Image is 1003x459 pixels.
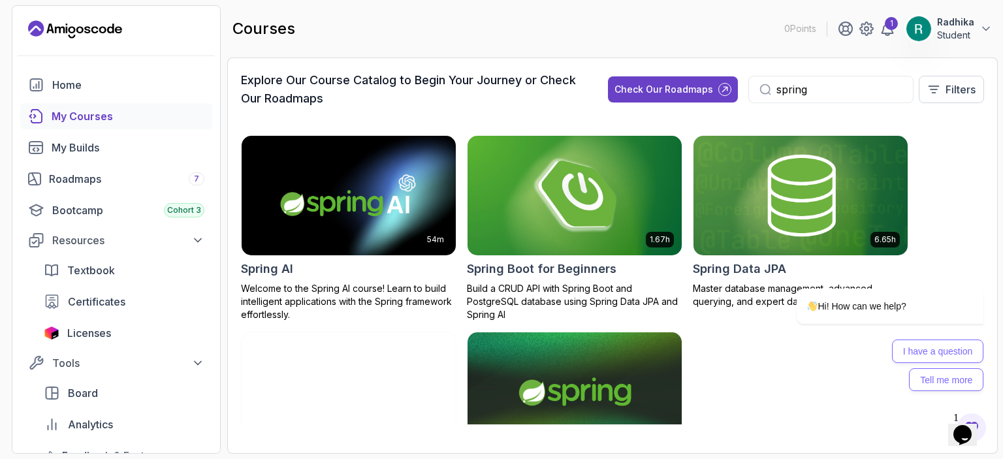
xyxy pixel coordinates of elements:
[467,260,616,278] h2: Spring Boot for Beginners
[242,332,456,452] img: Spring for GraphQL card
[20,135,212,161] a: builds
[919,76,984,103] button: Filters
[20,197,212,223] a: bootcamp
[885,17,898,30] div: 1
[467,135,682,322] a: Spring Boot for Beginners card1.67hSpring Boot for BeginnersBuild a CRUD API with Spring Boot and...
[784,22,816,35] p: 0 Points
[693,260,786,278] h2: Spring Data JPA
[241,260,293,278] h2: Spring AI
[36,380,212,406] a: board
[67,325,111,341] span: Licenses
[20,103,212,129] a: courses
[693,136,908,256] img: Spring Data JPA card
[468,332,682,452] img: Spring Framework card
[52,77,204,93] div: Home
[241,71,584,108] h3: Explore Our Course Catalog to Begin Your Journey or Check Our Roadmaps
[52,140,204,155] div: My Builds
[36,320,212,346] a: licenses
[52,355,204,371] div: Tools
[693,282,908,308] p: Master database management, advanced querying, and expert data handling with ease
[880,21,895,37] a: 1
[20,351,212,375] button: Tools
[906,16,931,41] img: user profile image
[20,166,212,192] a: roadmaps
[68,294,125,309] span: Certificates
[36,257,212,283] a: textbook
[49,171,204,187] div: Roadmaps
[937,29,974,42] p: Student
[20,229,212,252] button: Resources
[241,135,456,322] a: Spring AI card54mSpring AIWelcome to the Spring AI course! Learn to build intelligent application...
[68,385,98,401] span: Board
[948,407,990,446] iframe: chat widget
[28,19,122,40] a: Landing page
[242,136,456,256] img: Spring AI card
[462,133,687,259] img: Spring Boot for Beginners card
[906,16,993,42] button: user profile imageRadhikaStudent
[650,234,670,245] p: 1.67h
[68,417,113,432] span: Analytics
[946,82,976,97] p: Filters
[614,83,713,96] div: Check Our Roadmaps
[937,16,974,29] p: Radhika
[67,262,115,278] span: Textbook
[52,232,204,248] div: Resources
[194,174,199,184] span: 7
[232,18,295,39] h2: courses
[52,202,204,218] div: Bootcamp
[167,205,201,215] span: Cohort 3
[693,135,908,309] a: Spring Data JPA card6.65hSpring Data JPAMaster database management, advanced querying, and expert...
[52,108,204,124] div: My Courses
[467,282,682,321] p: Build a CRUD API with Spring Boot and PostgreSQL database using Spring Data JPA and Spring AI
[776,82,902,97] input: Search...
[427,234,444,245] p: 54m
[241,282,456,321] p: Welcome to the Spring AI course! Learn to build intelligent applications with the Spring framewor...
[44,326,59,340] img: jetbrains icon
[608,76,738,103] button: Check Our Roadmaps
[36,289,212,315] a: certificates
[20,72,212,98] a: home
[36,411,212,437] a: analytics
[755,186,990,400] iframe: chat widget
